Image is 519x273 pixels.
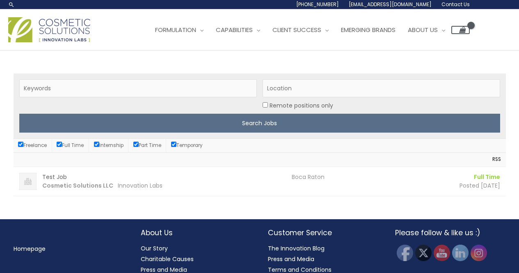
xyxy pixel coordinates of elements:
[349,1,432,8] span: [EMAIL_ADDRESS][DOMAIN_NAME]
[268,244,325,252] a: The Innovation Blog
[14,243,124,254] nav: Menu
[395,227,506,238] h2: Please follow & like us :)
[296,1,339,8] span: [PHONE_NUMBER]
[171,142,203,149] label: Temporary
[18,142,23,147] input: Freelance
[19,114,500,133] input: Search Jobs
[18,142,47,149] label: Freelance
[488,155,501,164] a: RSS
[263,102,268,108] input: Location
[270,100,333,111] label: Remote positions only
[263,79,500,97] input: Location
[411,173,500,181] li: Full Time
[133,142,161,149] label: Part Time
[8,1,15,8] a: Search icon link
[402,18,451,42] a: About Us
[94,142,99,147] input: Internship
[14,167,506,196] a: Test Job Cosmetic Solutions LLC Innovation Labs Boca Raton Full Time Posted [DATE]
[451,26,470,34] a: View Shopping Cart, empty
[408,25,438,34] span: About Us
[141,244,168,252] a: Our Story
[210,18,266,42] a: Capabilities
[19,79,257,97] input: Keywords
[266,18,335,42] a: Client Success
[272,25,321,34] span: Client Success
[141,227,251,238] h2: About Us
[118,181,162,190] span: Innovation Labs
[94,142,123,149] label: Internship
[141,255,194,263] a: Charitable Causes
[216,25,253,34] span: Capabilities
[42,181,113,190] strong: Cosmetic Solutions LLC
[268,227,379,238] h2: Customer Service
[42,173,286,181] h3: Test Job
[57,142,84,149] label: Full Time
[19,173,37,190] img: Cosmetic Solutions LLC
[57,142,62,147] input: Full Time
[286,173,405,181] div: Boca Raton
[341,25,396,34] span: Emerging Brands
[14,245,46,253] a: Homepage
[441,1,470,8] span: Contact Us
[335,18,402,42] a: Emerging Brands
[171,142,176,147] input: Temporary
[460,181,500,190] time: Posted [DATE]
[8,17,90,42] img: Cosmetic Solutions Logo
[133,142,139,147] input: Part Time
[397,245,413,261] img: Facebook
[415,245,432,261] img: Twitter
[149,18,210,42] a: Formulation
[143,18,470,42] nav: Site Navigation
[155,25,196,34] span: Formulation
[268,255,314,263] a: Press and Media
